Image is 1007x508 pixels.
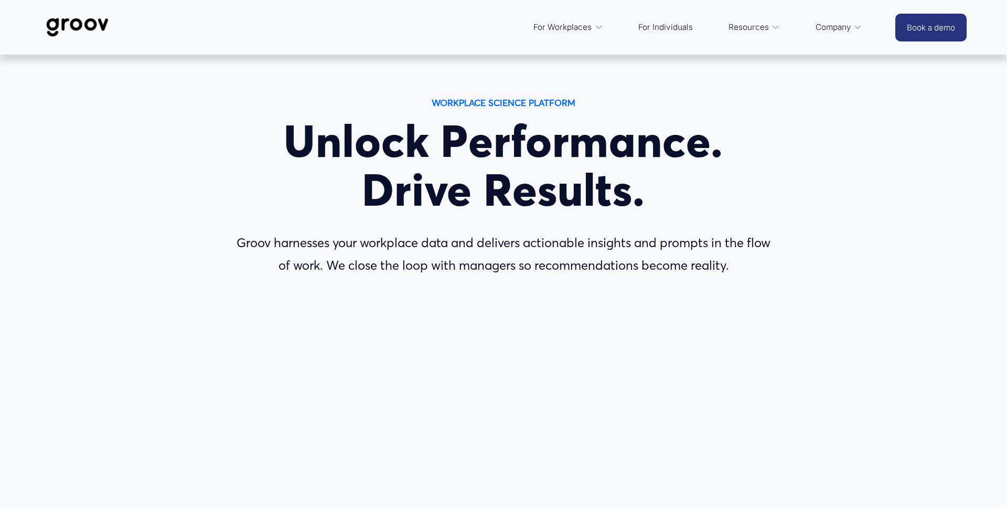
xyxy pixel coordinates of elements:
span: Resources [729,20,769,35]
a: For Individuals [633,15,698,40]
a: Book a demo [895,14,967,41]
a: folder dropdown [528,15,608,40]
a: folder dropdown [723,15,785,40]
strong: WORKPLACE SCIENCE PLATFORM [432,97,575,108]
h1: Unlock Performance. Drive Results. [229,117,778,215]
a: folder dropdown [810,15,867,40]
span: For Workplaces [533,20,592,35]
p: Groov harnesses your workplace data and delivers actionable insights and prompts in the flow of w... [229,232,778,277]
img: Groov | Workplace Science Platform | Unlock Performance | Drive Results [40,10,114,45]
span: Company [816,20,851,35]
